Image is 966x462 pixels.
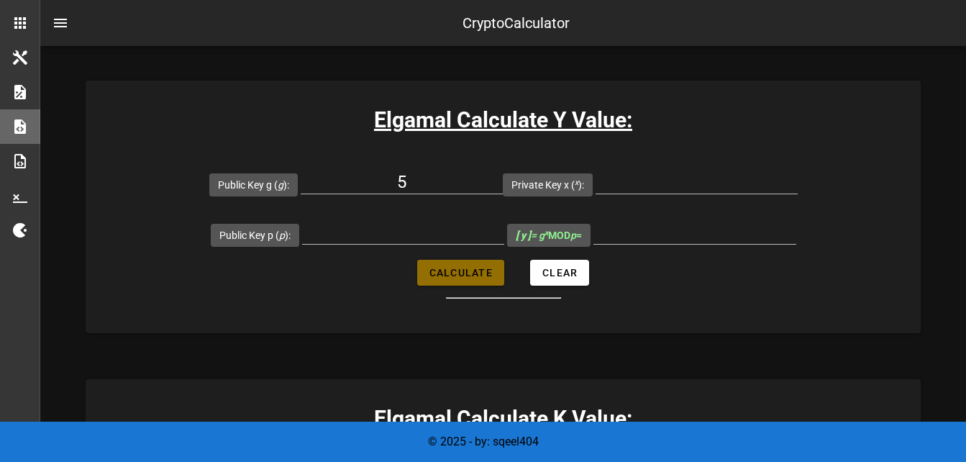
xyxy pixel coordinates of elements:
label: Public Key p ( ): [219,228,291,243]
button: Clear [530,260,589,286]
h3: Elgamal Calculate K Value: [86,402,921,435]
i: = g [516,230,548,241]
b: [ y ] [516,230,531,241]
sup: x [575,178,578,187]
label: Private Key x ( ): [511,178,584,192]
button: nav-menu-toggle [43,6,78,40]
span: Calculate [429,267,493,278]
i: p [570,230,576,241]
button: Calculate [417,260,504,286]
span: © 2025 - by: sqeel404 [428,435,539,448]
i: g [278,179,283,191]
span: Clear [542,267,578,278]
div: CryptoCalculator [463,12,570,34]
label: Public Key g ( ): [218,178,289,192]
h3: Elgamal Calculate Y Value: [86,104,921,136]
i: p [279,230,285,241]
span: MOD = [516,230,582,241]
sup: x [544,228,548,237]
